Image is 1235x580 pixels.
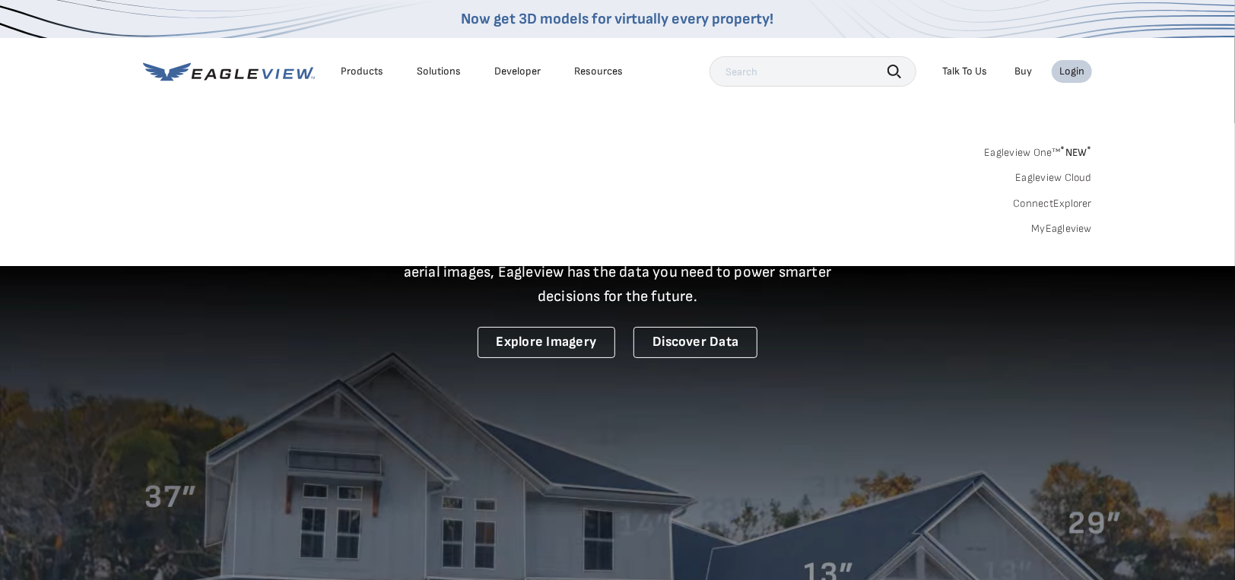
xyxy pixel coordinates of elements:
[633,327,757,358] a: Discover Data
[417,65,461,78] div: Solutions
[1014,65,1032,78] a: Buy
[1061,146,1092,159] span: NEW
[1013,197,1092,211] a: ConnectExplorer
[1059,65,1084,78] div: Login
[984,141,1092,159] a: Eagleview One™*NEW*
[462,10,774,28] a: Now get 3D models for virtually every property!
[341,65,383,78] div: Products
[574,65,623,78] div: Resources
[1015,171,1092,185] a: Eagleview Cloud
[478,327,616,358] a: Explore Imagery
[494,65,541,78] a: Developer
[1031,222,1092,236] a: MyEagleview
[710,56,916,87] input: Search
[942,65,987,78] div: Talk To Us
[385,236,850,309] p: A new era starts here. Built on more than 3.5 billion high-resolution aerial images, Eagleview ha...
